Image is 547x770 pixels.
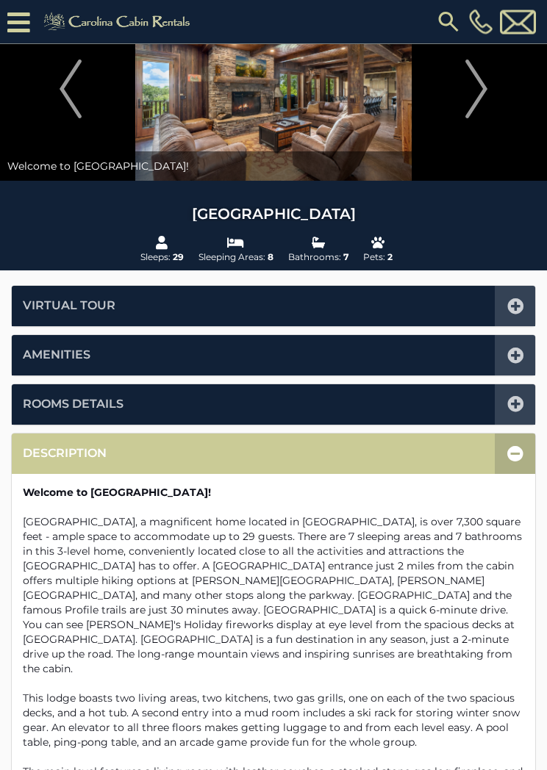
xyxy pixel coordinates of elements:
[435,9,462,35] img: search-regular.svg
[23,446,107,463] a: Description
[23,486,211,500] span: Welcome to [GEOGRAPHIC_DATA]!
[23,348,90,364] a: Amenities
[60,60,82,119] img: arrow
[23,298,115,315] a: Virtual Tour
[37,10,200,34] img: Khaki-logo.png
[465,60,487,119] img: arrow
[23,397,124,414] a: Rooms Details
[23,692,520,749] span: This lodge boasts two living areas, two kitchens, two gas grills, one on each of the two spacious...
[465,10,496,35] a: [PHONE_NUMBER]
[23,516,522,676] span: [GEOGRAPHIC_DATA], a magnificent home located in [GEOGRAPHIC_DATA], is over 7,300 square feet - a...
